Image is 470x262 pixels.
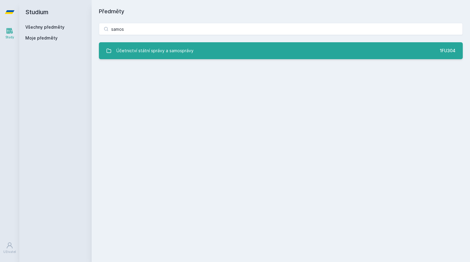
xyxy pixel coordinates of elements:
div: Uživatel [3,250,16,254]
div: 1FU304 [440,48,456,54]
h1: Předměty [99,7,463,16]
a: Účetnictví státní správy a samosprávy 1FU304 [99,42,463,59]
a: Study [1,24,18,43]
div: Study [5,35,14,40]
input: Název nebo ident předmětu… [99,23,463,35]
div: Účetnictví státní správy a samosprávy [116,45,194,57]
a: Uživatel [1,239,18,257]
a: Všechny předměty [25,24,65,30]
span: Moje předměty [25,35,58,41]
